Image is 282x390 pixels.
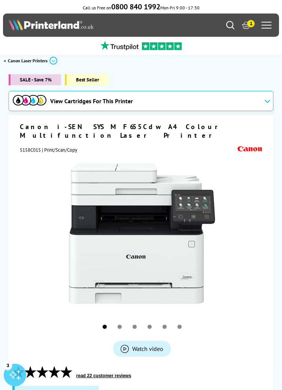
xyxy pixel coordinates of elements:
h1: Canon i-SENSYS MF655Cdw A4 Colour Multifunction Laser Printer [20,122,264,140]
span: SALE - Save 7% [9,74,61,85]
span: Watch video [132,345,163,352]
a: Search [226,21,234,29]
a: 0800 840 1992 [111,5,160,11]
img: Printerland Logo [9,18,94,30]
span: 1 [247,20,255,27]
img: Canon [236,143,264,155]
a: Printerland Logo [9,18,141,32]
span: 5158C015 [20,147,41,153]
img: trustpilot rating [97,41,142,50]
div: 3 [4,361,12,369]
span: View Cartridges For This Printer [50,97,133,105]
span: Best Seller [65,74,109,85]
span: | Print/Scan/Copy [42,147,77,153]
button: read 22 customer reviews [74,373,134,379]
b: 0800 840 1992 [111,2,160,12]
img: Canon i-SENSYS MF655Cdw [69,160,215,307]
a: Product_All_Videos [113,341,171,357]
a: 1 [242,21,250,29]
a: Canon Laser Printers [8,57,59,65]
span: Canon Laser Printers [8,57,48,65]
img: trustpilot rating [142,42,182,50]
img: cmyk-icon.svg [13,95,46,105]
